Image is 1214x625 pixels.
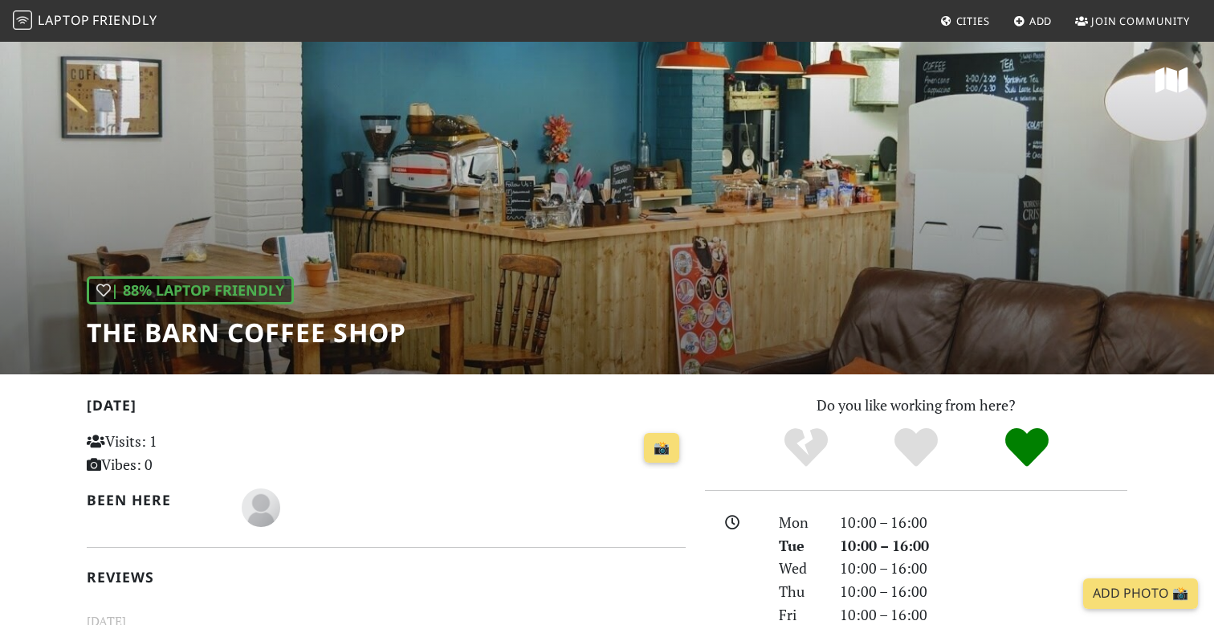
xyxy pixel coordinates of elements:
[242,488,280,527] img: blank-535327c66bd565773addf3077783bbfce4b00ec00e9fd257753287c682c7fa38.png
[644,433,679,464] a: 📸
[87,569,686,586] h2: Reviews
[861,426,972,470] div: Yes
[769,511,830,534] div: Mon
[87,276,294,304] div: | 88% Laptop Friendly
[830,580,1137,603] div: 10:00 – 16:00
[934,6,996,35] a: Cities
[769,557,830,580] div: Wed
[1069,6,1196,35] a: Join Community
[751,426,862,470] div: No
[769,534,830,558] div: Tue
[1007,6,1059,35] a: Add
[87,492,222,509] h2: Been here
[13,10,32,30] img: LaptopFriendly
[38,11,90,29] span: Laptop
[87,397,686,420] h2: [DATE]
[1083,578,1198,609] a: Add Photo 📸
[242,496,280,516] span: paul kiddle
[1029,14,1053,28] span: Add
[13,7,157,35] a: LaptopFriendly LaptopFriendly
[87,430,274,476] p: Visits: 1 Vibes: 0
[830,511,1137,534] div: 10:00 – 16:00
[830,557,1137,580] div: 10:00 – 16:00
[705,394,1127,417] p: Do you like working from here?
[87,317,406,348] h1: The Barn Coffee Shop
[972,426,1082,470] div: Definitely!
[830,534,1137,558] div: 10:00 – 16:00
[769,580,830,603] div: Thu
[1091,14,1190,28] span: Join Community
[956,14,990,28] span: Cities
[92,11,157,29] span: Friendly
